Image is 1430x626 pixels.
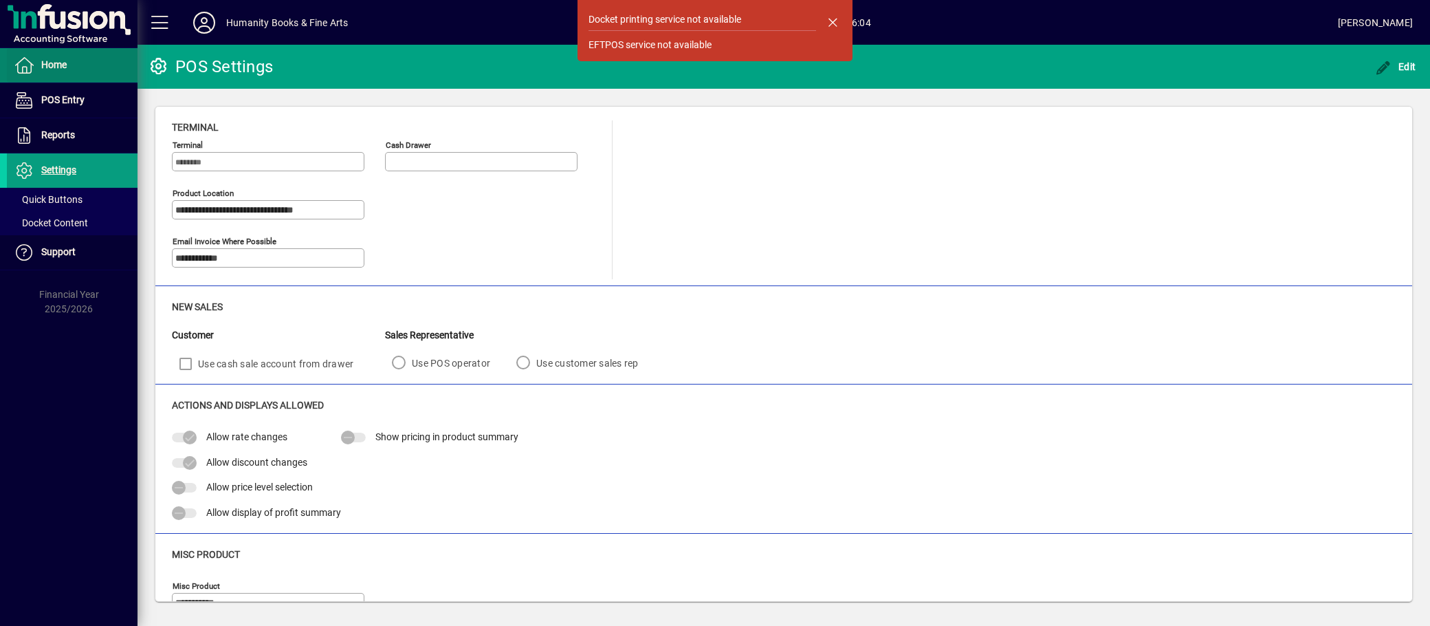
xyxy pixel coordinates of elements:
[173,188,234,198] mat-label: Product location
[7,48,137,83] a: Home
[172,122,219,133] span: Terminal
[206,507,341,518] span: Allow display of profit summary
[14,194,82,205] span: Quick Buttons
[182,10,226,35] button: Profile
[172,328,385,343] div: Customer
[148,56,273,78] div: POS Settings
[1372,54,1420,79] button: Edit
[172,400,324,411] span: Actions and Displays Allowed
[7,211,137,235] a: Docket Content
[206,457,307,468] span: Allow discount changes
[7,188,137,211] a: Quick Buttons
[1375,61,1416,72] span: Edit
[206,482,313,493] span: Allow price level selection
[173,237,276,246] mat-label: Email Invoice where possible
[41,94,85,105] span: POS Entry
[7,118,137,153] a: Reports
[7,235,137,270] a: Support
[173,581,220,591] mat-label: Misc Product
[7,83,137,118] a: POS Entry
[41,246,76,257] span: Support
[349,12,1338,34] span: [DATE] 16:04
[1338,12,1413,34] div: [PERSON_NAME]
[375,431,518,442] span: Show pricing in product summary
[206,431,287,442] span: Allow rate changes
[41,129,75,140] span: Reports
[41,59,67,70] span: Home
[588,38,712,52] div: EFTPOS service not available
[385,328,658,343] div: Sales Representative
[173,140,203,150] mat-label: Terminal
[172,549,240,560] span: Misc Product
[14,217,88,228] span: Docket Content
[41,164,76,175] span: Settings
[172,301,223,312] span: New Sales
[226,12,349,34] div: Humanity Books & Fine Arts
[386,140,431,150] mat-label: Cash Drawer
